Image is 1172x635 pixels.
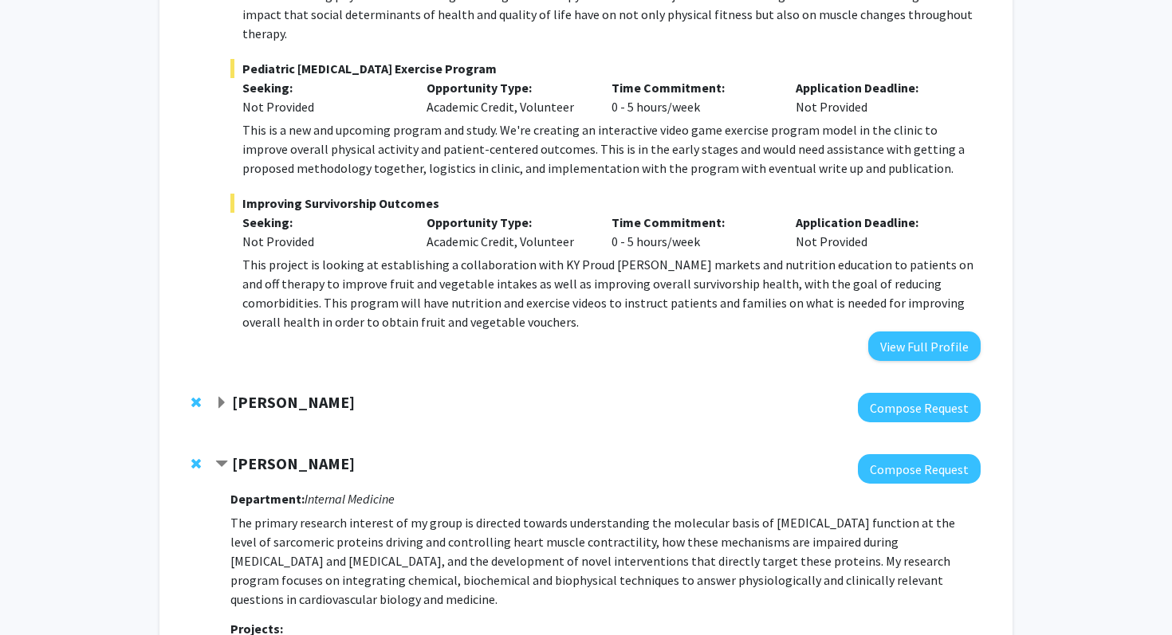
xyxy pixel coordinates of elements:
[242,78,403,97] p: Seeking:
[242,232,403,251] div: Not Provided
[796,213,957,232] p: Application Deadline:
[868,331,981,361] button: View Full Profile
[858,393,981,422] button: Compose Request to Sathya Velmurugan
[242,120,981,178] p: This is a new and upcoming program and study. We're creating an interactive video game exercise p...
[612,213,773,232] p: Time Commitment:
[858,454,981,484] button: Compose Request to Thomas Kampourakis
[600,213,785,251] div: 0 - 5 hours/week
[784,78,969,116] div: Not Provided
[230,491,305,507] strong: Department:
[232,392,355,412] strong: [PERSON_NAME]
[427,213,588,232] p: Opportunity Type:
[12,563,68,623] iframe: Chat
[215,397,228,410] span: Expand Sathya Velmurugan Bookmark
[796,78,957,97] p: Application Deadline:
[242,255,981,331] p: This project is looking at establishing a collaboration with KY Proud [PERSON_NAME] markets and n...
[415,78,600,116] div: Academic Credit, Volunteer
[215,458,228,471] span: Contract Thomas Kampourakis Bookmark
[305,491,395,507] i: Internal Medicine
[230,59,981,78] span: Pediatric [MEDICAL_DATA] Exercise Program
[230,194,981,213] span: Improving Survivorship Outcomes
[230,513,981,609] p: The primary research interest of my group is directed towards understanding the molecular basis o...
[415,213,600,251] div: Academic Credit, Volunteer
[242,97,403,116] div: Not Provided
[427,78,588,97] p: Opportunity Type:
[612,78,773,97] p: Time Commitment:
[600,78,785,116] div: 0 - 5 hours/week
[784,213,969,251] div: Not Provided
[232,453,355,473] strong: [PERSON_NAME]
[191,457,201,470] span: Remove Thomas Kampourakis from bookmarks
[242,213,403,232] p: Seeking:
[191,396,201,409] span: Remove Sathya Velmurugan from bookmarks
